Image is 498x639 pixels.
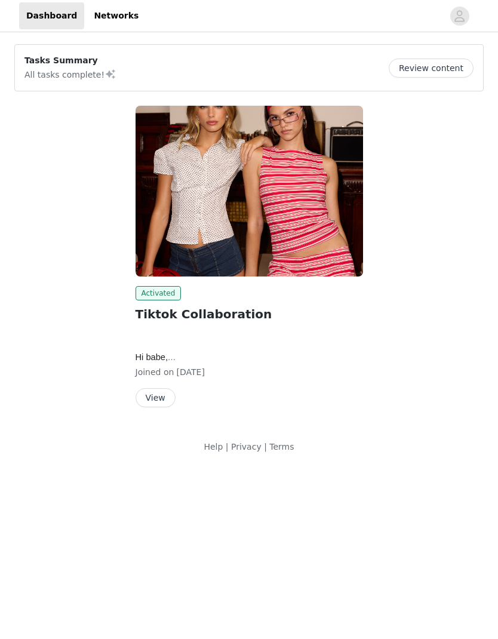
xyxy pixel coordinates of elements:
a: Help [204,442,223,451]
span: Hi babe, [136,352,176,362]
h2: Tiktok Collaboration [136,305,363,323]
button: View [136,388,176,407]
span: | [226,442,229,451]
a: Dashboard [19,2,84,29]
p: All tasks complete! [24,67,116,81]
p: Tasks Summary [24,54,116,67]
span: Activated [136,286,182,300]
button: Review content [389,59,474,78]
a: Privacy [231,442,262,451]
div: avatar [454,7,465,26]
span: Joined on [136,367,174,377]
a: View [136,394,176,403]
img: Edikted [136,106,363,277]
span: | [264,442,267,451]
a: Terms [269,442,294,451]
span: [DATE] [177,367,205,377]
a: Networks [87,2,146,29]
